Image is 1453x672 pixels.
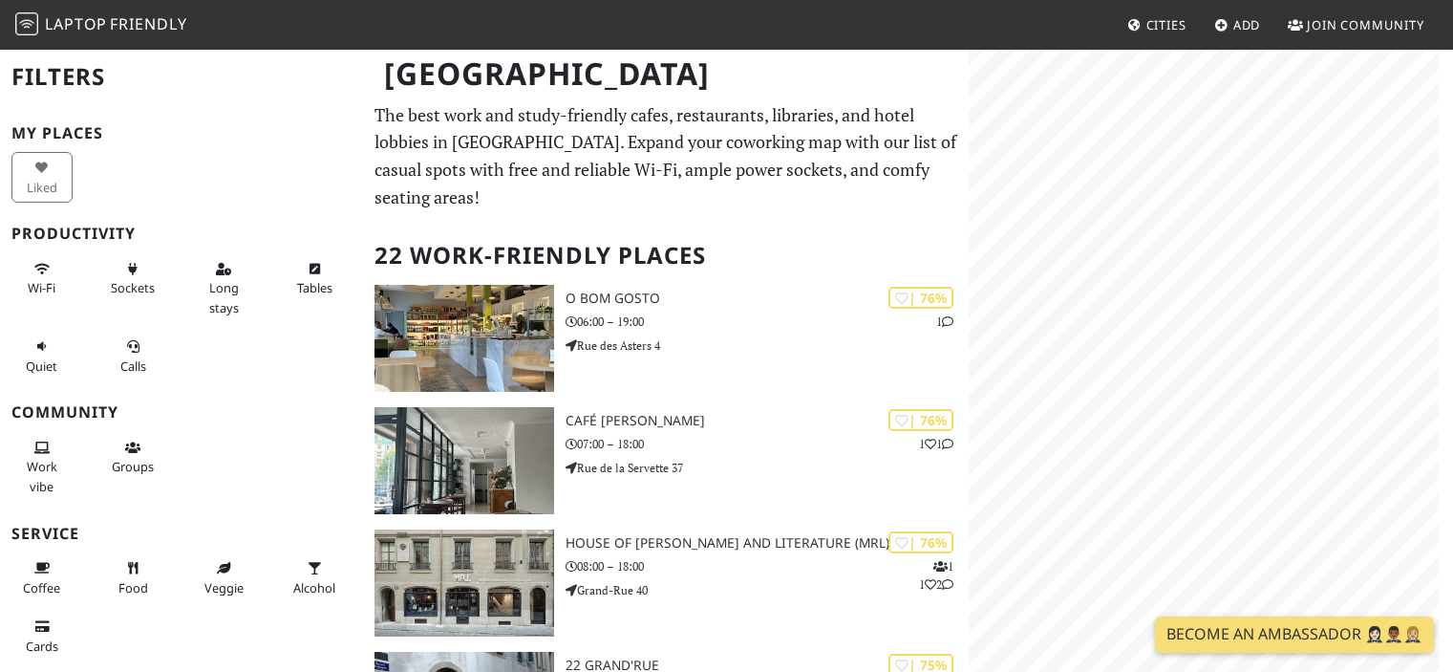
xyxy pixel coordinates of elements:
[566,336,970,355] p: Rue des Asters 4
[1120,8,1194,42] a: Cities
[204,579,244,596] span: Veggie
[11,331,73,381] button: Quiet
[118,579,148,596] span: Food
[369,48,965,100] h1: [GEOGRAPHIC_DATA]
[919,435,953,453] p: 1 1
[112,458,154,475] span: Group tables
[374,101,957,211] p: The best work and study-friendly cafes, restaurants, libraries, and hotel lobbies in [GEOGRAPHIC_...
[45,13,107,34] span: Laptop
[284,553,345,603] button: Alcohol
[374,227,957,285] h2: 22 Work-Friendly Places
[102,331,163,381] button: Calls
[566,535,970,552] h3: House of [PERSON_NAME] and Literature (MRL)
[1146,16,1186,33] span: Cities
[209,279,239,315] span: Long stays
[102,432,163,483] button: Groups
[566,313,970,331] p: 06:00 – 19:00
[374,285,553,392] img: O Bom Gosto
[102,253,163,304] button: Sockets
[26,638,58,655] span: Credit cards
[936,313,953,331] p: 1
[102,553,163,603] button: Food
[566,413,970,429] h3: Café [PERSON_NAME]
[110,13,186,34] span: Friendly
[888,409,953,431] div: | 76%
[363,407,969,514] a: Café Bourdon | 76% 11 Café [PERSON_NAME] 07:00 – 18:00 Rue de la Servette 37
[11,432,73,502] button: Work vibe
[374,530,553,637] img: House of Rousseau and Literature (MRL)
[566,459,970,477] p: Rue de la Servette 37
[11,48,352,106] h2: Filters
[15,12,38,35] img: LaptopFriendly
[26,358,57,375] span: Quiet
[293,579,335,596] span: Alcohol
[566,291,970,307] h3: O Bom Gosto
[11,225,352,243] h3: Productivity
[1155,617,1434,653] a: Become an Ambassador 🤵🏻‍♀️🤵🏾‍♂️🤵🏼‍♀️
[27,458,57,494] span: People working
[11,611,73,661] button: Cards
[120,358,146,375] span: Video/audio calls
[11,403,352,422] h3: Community
[1280,8,1432,42] a: Join Community
[919,557,953,594] p: 1 1 2
[566,557,970,575] p: 08:00 – 18:00
[297,279,332,296] span: Work-friendly tables
[1307,16,1424,33] span: Join Community
[566,581,970,599] p: Grand-Rue 40
[888,531,953,553] div: | 76%
[11,525,352,543] h3: Service
[284,253,345,304] button: Tables
[193,253,254,323] button: Long stays
[888,287,953,309] div: | 76%
[23,579,60,596] span: Coffee
[566,435,970,453] p: 07:00 – 18:00
[363,285,969,392] a: O Bom Gosto | 76% 1 O Bom Gosto 06:00 – 19:00 Rue des Asters 4
[11,253,73,304] button: Wi-Fi
[28,279,55,296] span: Stable Wi-Fi
[111,279,155,296] span: Power sockets
[15,9,187,42] a: LaptopFriendly LaptopFriendly
[11,553,73,603] button: Coffee
[1207,8,1269,42] a: Add
[193,553,254,603] button: Veggie
[363,530,969,637] a: House of Rousseau and Literature (MRL) | 76% 112 House of [PERSON_NAME] and Literature (MRL) 08:0...
[374,407,553,514] img: Café Bourdon
[11,124,352,142] h3: My Places
[1233,16,1261,33] span: Add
